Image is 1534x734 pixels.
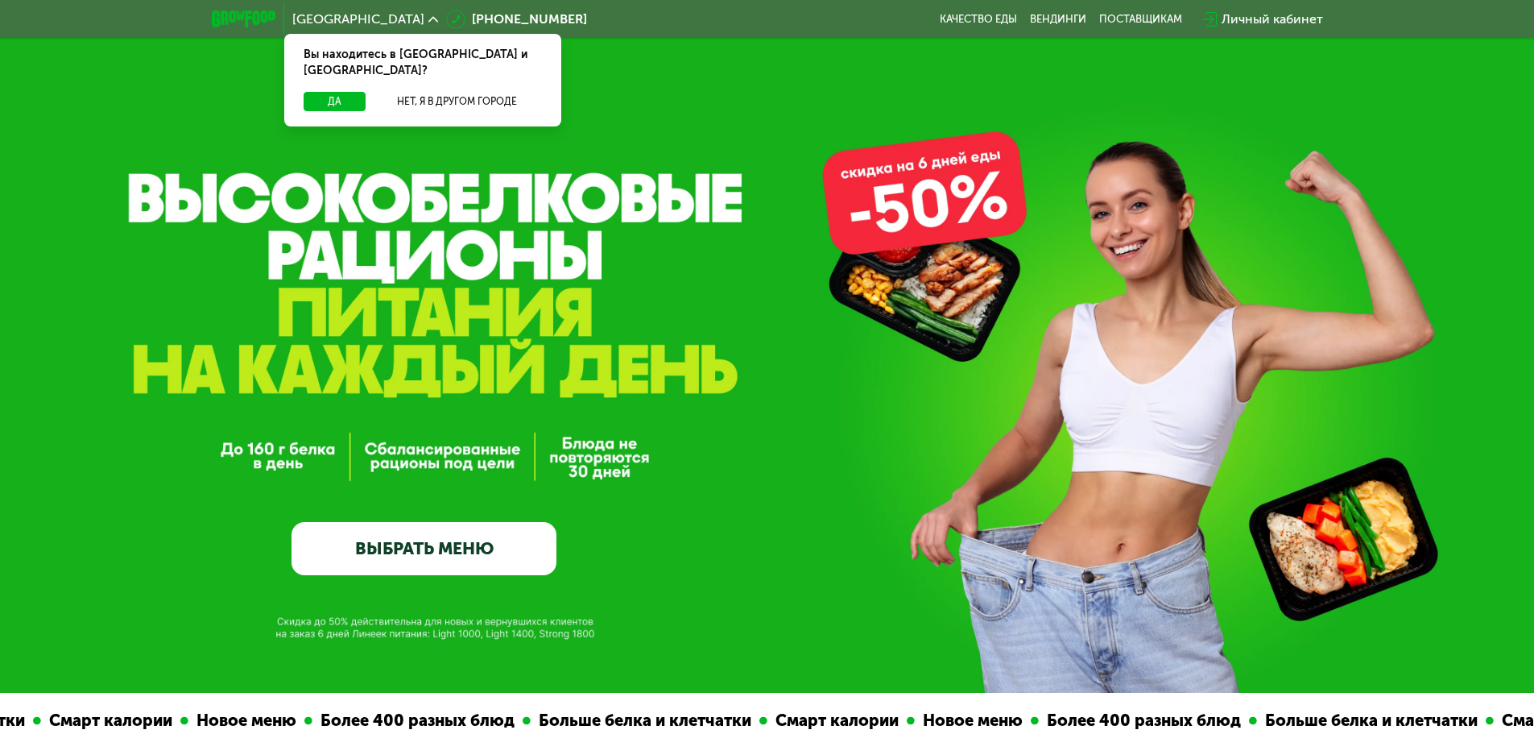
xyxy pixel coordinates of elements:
[887,708,1003,733] div: Новое меню
[446,10,587,29] a: [PHONE_NUMBER]
[1011,708,1221,733] div: Более 400 разных блюд
[1229,708,1458,733] div: Больше белка и клетчатки
[304,92,366,111] button: Да
[292,13,424,26] span: [GEOGRAPHIC_DATA]
[1099,13,1182,26] div: поставщикам
[502,708,731,733] div: Больше белка и клетчатки
[1222,10,1323,29] div: Личный кабинет
[13,708,152,733] div: Смарт калории
[940,13,1017,26] a: Качество еды
[284,34,561,92] div: Вы находитесь в [GEOGRAPHIC_DATA] и [GEOGRAPHIC_DATA]?
[160,708,276,733] div: Новое меню
[739,708,879,733] div: Смарт калории
[284,708,494,733] div: Более 400 разных блюд
[292,522,556,575] a: ВЫБРАТЬ МЕНЮ
[372,92,542,111] button: Нет, я в другом городе
[1030,13,1086,26] a: Вендинги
